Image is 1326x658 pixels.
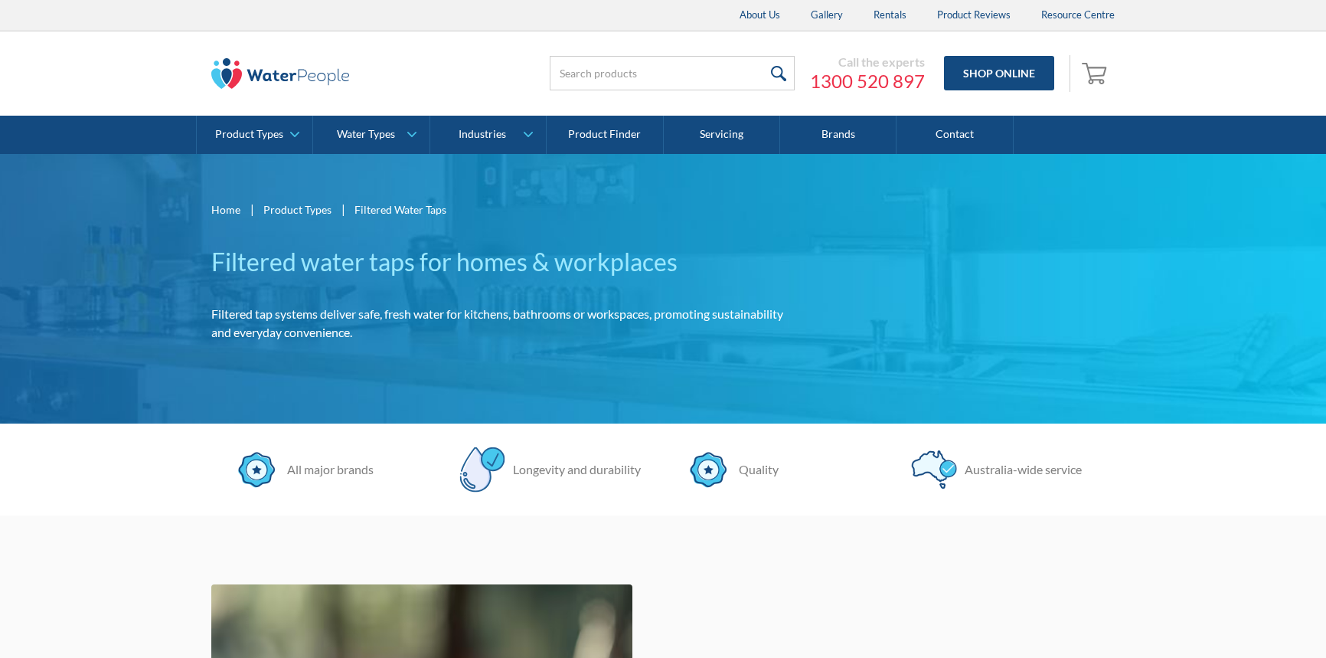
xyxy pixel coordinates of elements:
[211,58,349,89] img: The Water People
[1082,61,1111,85] img: shopping cart
[780,116,897,154] a: Brands
[1078,55,1115,92] a: Open empty cart
[810,54,925,70] div: Call the experts
[430,116,546,154] a: Industries
[339,200,347,218] div: |
[897,116,1013,154] a: Contact
[211,305,799,342] p: Filtered tap systems deliver safe, fresh water for kitchens, bathrooms or workspaces, promoting s...
[550,56,795,90] input: Search products
[547,116,663,154] a: Product Finder
[731,460,779,479] div: Quality
[211,244,799,280] h1: Filtered water taps for homes & workplaces
[263,201,331,218] a: Product Types
[197,116,312,154] a: Product Types
[944,56,1054,90] a: Shop Online
[664,116,780,154] a: Servicing
[313,116,429,154] a: Water Types
[957,460,1082,479] div: Australia-wide service
[248,200,256,218] div: |
[279,460,374,479] div: All major brands
[211,201,240,218] a: Home
[459,128,506,141] div: Industries
[505,460,641,479] div: Longevity and durability
[337,128,395,141] div: Water Types
[810,70,925,93] a: 1300 520 897
[354,201,446,218] div: Filtered Water Taps
[215,128,283,141] div: Product Types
